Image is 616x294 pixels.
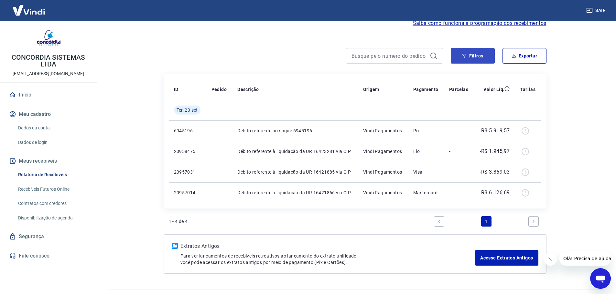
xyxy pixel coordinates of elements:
[180,242,475,250] p: Extratos Antigos
[4,5,54,10] span: Olá! Precisa de ajuda?
[5,54,92,68] p: CONCORDIA SISTEMAS LTDA
[363,169,403,175] p: Vindi Pagamentos
[413,148,439,155] p: Elo
[449,127,469,134] p: -
[8,107,89,121] button: Meu cadastro
[174,169,201,175] p: 20957031
[211,86,227,93] p: Pedido
[528,216,539,227] a: Next page
[13,70,84,77] p: [EMAIL_ADDRESS][DOMAIN_NAME]
[16,121,89,135] a: Dados da conta
[174,148,201,155] p: 20958475
[36,26,61,52] img: a68c8fd8-fab5-48c0-8bd6-9edace40e89e.jpeg
[480,168,510,176] p: -R$ 3.869,03
[16,197,89,210] a: Contratos com credores
[237,86,259,93] p: Descrição
[16,211,89,225] a: Disponibilização de agenda
[363,148,403,155] p: Vindi Pagamentos
[520,86,535,93] p: Tarifas
[237,169,353,175] p: Débito referente à liquidação da UR 16421885 via CIP
[480,189,510,197] p: -R$ 6.126,69
[413,86,438,93] p: Pagamento
[16,136,89,149] a: Dados de login
[363,86,379,93] p: Origem
[559,251,611,266] iframe: Mensagem da empresa
[449,169,469,175] p: -
[180,253,475,266] p: Para ver lançamentos de recebíveis retroativos ao lançamento do extrato unificado, você pode aces...
[413,19,546,27] a: Saiba como funciona a programação dos recebimentos
[8,229,89,244] a: Segurança
[8,249,89,263] a: Fale conosco
[237,148,353,155] p: Débito referente à liquidação da UR 16423281 via CIP
[481,216,492,227] a: Page 1 is your current page
[174,127,201,134] p: 6945196
[174,86,178,93] p: ID
[174,189,201,196] p: 20957014
[449,86,468,93] p: Parcelas
[177,107,198,113] span: Ter, 23 set
[351,51,427,61] input: Busque pelo número do pedido
[172,243,178,249] img: ícone
[480,147,510,155] p: -R$ 1.945,97
[16,168,89,181] a: Relatório de Recebíveis
[590,268,611,289] iframe: Botão para abrir a janela de mensagens
[8,154,89,168] button: Meus recebíveis
[16,183,89,196] a: Recebíveis Futuros Online
[413,189,439,196] p: Mastercard
[451,48,495,64] button: Filtros
[237,189,353,196] p: Débito referente à liquidação da UR 16421866 via CIP
[169,218,188,225] p: 1 - 4 de 4
[475,250,538,266] a: Acesse Extratos Antigos
[363,189,403,196] p: Vindi Pagamentos
[8,88,89,102] a: Início
[413,169,439,175] p: Visa
[544,253,557,266] iframe: Fechar mensagem
[585,5,608,16] button: Sair
[413,127,439,134] p: Pix
[434,216,444,227] a: Previous page
[237,127,353,134] p: Débito referente ao saque 6945196
[483,86,504,93] p: Valor Líq.
[431,214,541,229] ul: Pagination
[363,127,403,134] p: Vindi Pagamentos
[503,48,546,64] button: Exportar
[449,148,469,155] p: -
[480,127,510,135] p: -R$ 5.919,57
[8,0,50,20] img: Vindi
[449,189,469,196] p: -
